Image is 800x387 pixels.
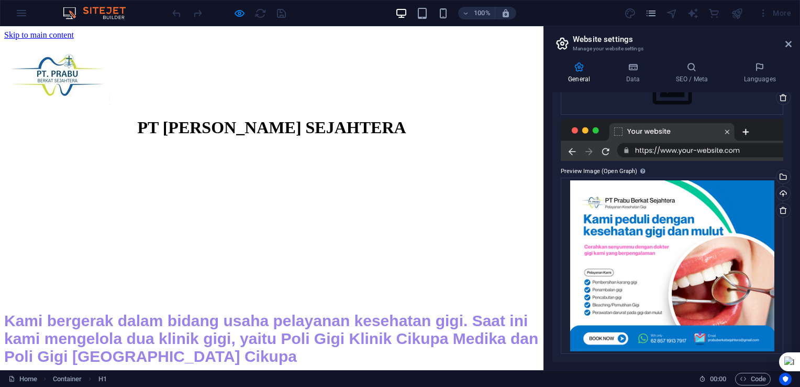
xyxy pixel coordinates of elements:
[561,165,783,178] label: Preview Image (Open Graph)
[660,62,728,84] h4: SEO / Meta
[60,7,139,19] img: Editor Logo
[8,373,37,385] a: Click to cancel selection. Double-click to open Pages
[4,4,74,13] a: Skip to main content
[610,62,660,84] h4: Data
[474,7,491,19] h6: 100%
[717,375,719,383] span: :
[573,35,792,44] h2: Website settings
[4,286,538,339] span: Kami bergerak dalam bidang usaha pelayanan kesehatan gigi. Saat ini kami mengelola dua klinik gig...
[561,178,783,354] div: 1-j3UpoRiWMcWS4H27Mg-x2A.png
[779,373,792,385] button: Usercentrics
[98,373,107,385] span: Click to select. Double-click to edit
[728,62,792,84] h4: Languages
[710,373,726,385] span: 00 00
[573,44,771,53] h3: Manage your website settings
[458,7,495,19] button: 100%
[53,373,82,385] span: Click to select. Double-click to edit
[4,92,539,111] h1: PT [PERSON_NAME] SEJAHTERA
[552,62,610,84] h4: General
[740,373,766,385] span: Code
[735,373,771,385] button: Code
[501,8,510,18] i: On resize automatically adjust zoom level to fit chosen device.
[645,7,657,19] i: Pages (Ctrl+Alt+S)
[53,373,107,385] nav: breadcrumb
[645,7,658,19] button: pages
